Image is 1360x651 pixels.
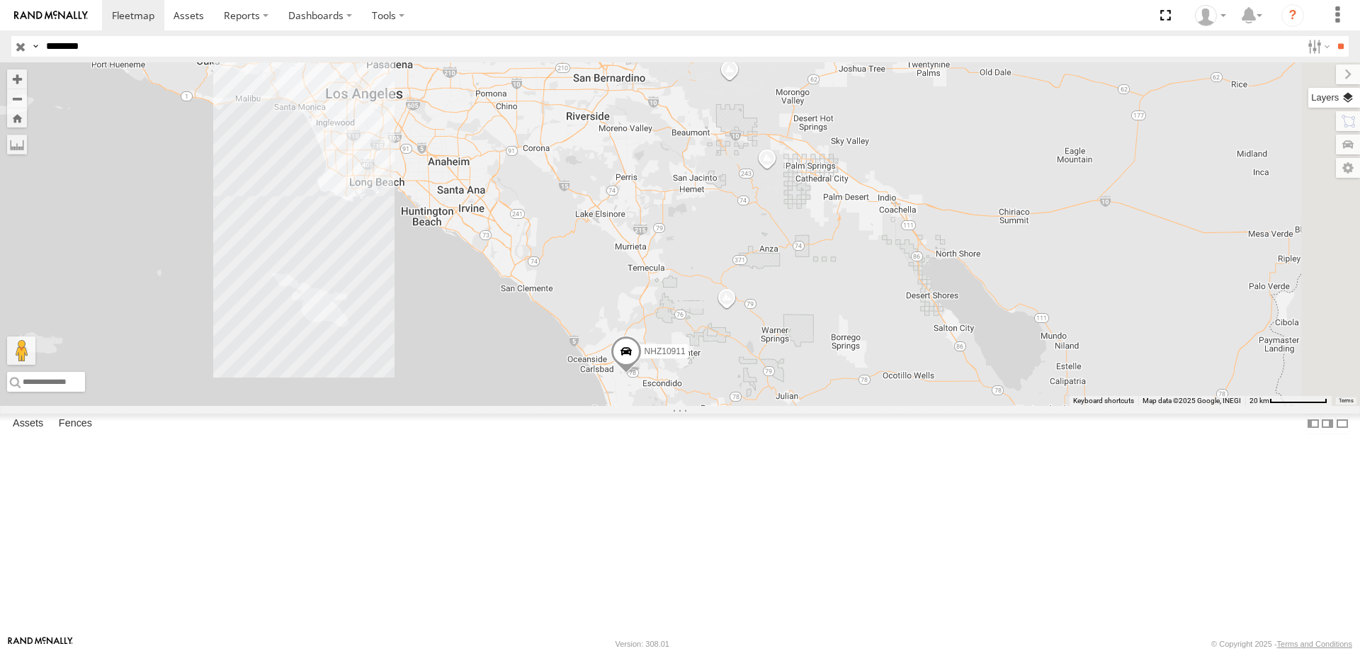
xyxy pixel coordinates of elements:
span: 20 km [1249,397,1269,404]
label: Map Settings [1336,158,1360,178]
div: Zulema McIntosch [1190,5,1231,26]
button: Zoom in [7,69,27,89]
label: Measure [7,135,27,154]
img: rand-logo.svg [14,11,88,21]
a: Terms (opens in new tab) [1339,398,1354,404]
button: Zoom out [7,89,27,108]
div: © Copyright 2025 - [1211,640,1352,648]
label: Search Filter Options [1302,36,1332,57]
span: Map data ©2025 Google, INEGI [1143,397,1241,404]
button: Drag Pegman onto the map to open Street View [7,336,35,365]
label: Dock Summary Table to the Left [1306,414,1320,434]
span: NHZ10911 [645,346,686,356]
label: Fences [52,414,99,434]
div: Version: 308.01 [616,640,669,648]
button: Keyboard shortcuts [1073,396,1134,406]
i: ? [1281,4,1304,27]
label: Assets [6,414,50,434]
label: Hide Summary Table [1335,414,1349,434]
button: Map Scale: 20 km per 78 pixels [1245,396,1332,406]
a: Visit our Website [8,637,73,651]
label: Dock Summary Table to the Right [1320,414,1334,434]
label: Search Query [30,36,41,57]
a: Terms and Conditions [1277,640,1352,648]
button: Zoom Home [7,108,27,128]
